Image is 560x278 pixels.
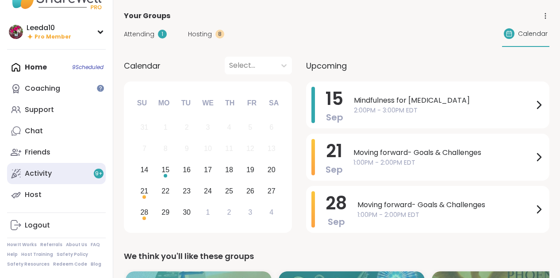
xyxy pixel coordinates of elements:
[27,23,71,33] div: Leeda10
[35,33,71,41] span: Pro Member
[204,143,212,154] div: 10
[220,161,239,180] div: Choose Thursday, September 18th, 2025
[124,30,154,39] span: Attending
[9,25,23,39] img: Leeda10
[177,161,196,180] div: Choose Tuesday, September 16th, 2025
[7,163,106,184] a: Activity9+
[241,203,260,222] div: Choose Friday, October 3rd, 2025
[262,161,281,180] div: Choose Saturday, September 20th, 2025
[353,147,533,158] span: Moving forward- Goals & Challenges
[164,121,168,133] div: 1
[264,93,284,113] div: Sa
[156,161,175,180] div: Choose Monday, September 15th, 2025
[268,143,276,154] div: 13
[161,164,169,176] div: 15
[154,93,173,113] div: Mo
[183,185,191,197] div: 23
[7,251,18,258] a: Help
[241,161,260,180] div: Choose Friday, September 19th, 2025
[248,206,252,218] div: 3
[25,147,50,157] div: Friends
[227,121,231,133] div: 4
[188,30,212,39] span: Hosting
[66,242,87,248] a: About Us
[357,200,533,210] span: Moving forward- Goals & Challenges
[220,181,239,201] div: Choose Thursday, September 25th, 2025
[161,206,169,218] div: 29
[269,121,273,133] div: 6
[357,210,533,220] span: 1:00PM - 2:00PM EDT
[7,184,106,205] a: Host
[328,216,345,228] span: Sep
[206,121,210,133] div: 3
[140,206,148,218] div: 28
[25,105,54,115] div: Support
[91,261,101,267] a: Blog
[132,93,152,113] div: Su
[198,93,218,113] div: We
[124,60,161,72] span: Calendar
[269,206,273,218] div: 4
[7,99,106,120] a: Support
[199,118,218,137] div: Not available Wednesday, September 3rd, 2025
[7,242,37,248] a: How It Works
[246,164,254,176] div: 19
[248,121,252,133] div: 5
[164,143,168,154] div: 8
[246,185,254,197] div: 26
[156,139,175,158] div: Not available Monday, September 8th, 2025
[177,203,196,222] div: Choose Tuesday, September 30th, 2025
[183,164,191,176] div: 16
[262,181,281,201] div: Choose Saturday, September 27th, 2025
[306,60,347,72] span: Upcoming
[140,121,148,133] div: 31
[268,185,276,197] div: 27
[220,139,239,158] div: Not available Thursday, September 11th, 2025
[25,169,52,178] div: Activity
[95,170,103,178] span: 9 +
[124,250,549,263] div: We think you'll like these groups
[199,139,218,158] div: Not available Wednesday, September 10th, 2025
[134,117,282,223] div: month 2025-09
[225,185,233,197] div: 25
[241,118,260,137] div: Not available Friday, September 5th, 2025
[225,164,233,176] div: 18
[268,164,276,176] div: 20
[241,139,260,158] div: Not available Friday, September 12th, 2025
[156,203,175,222] div: Choose Monday, September 29th, 2025
[326,139,342,163] span: 21
[199,181,218,201] div: Choose Wednesday, September 24th, 2025
[262,139,281,158] div: Not available Saturday, September 13th, 2025
[177,139,196,158] div: Not available Tuesday, September 9th, 2025
[353,158,533,167] span: 1:00PM - 2:00PM EDT
[135,139,154,158] div: Not available Sunday, September 7th, 2025
[7,142,106,163] a: Friends
[140,185,148,197] div: 21
[161,185,169,197] div: 22
[135,161,154,180] div: Choose Sunday, September 14th, 2025
[326,86,343,111] span: 15
[185,143,189,154] div: 9
[7,215,106,236] a: Logout
[326,163,343,176] span: Sep
[135,118,154,137] div: Not available Sunday, August 31st, 2025
[225,143,233,154] div: 11
[204,164,212,176] div: 17
[158,30,167,39] div: 1
[135,203,154,222] div: Choose Sunday, September 28th, 2025
[220,203,239,222] div: Choose Thursday, October 2nd, 2025
[220,93,240,113] div: Th
[140,164,148,176] div: 14
[7,261,50,267] a: Safety Resources
[25,126,43,136] div: Chat
[354,95,533,106] span: Mindfulness for [MEDICAL_DATA]
[135,181,154,201] div: Choose Sunday, September 21st, 2025
[199,161,218,180] div: Choose Wednesday, September 17th, 2025
[53,261,87,267] a: Redeem Code
[176,93,196,113] div: Tu
[220,118,239,137] div: Not available Thursday, September 4th, 2025
[177,181,196,201] div: Choose Tuesday, September 23rd, 2025
[40,242,62,248] a: Referrals
[241,181,260,201] div: Choose Friday, September 26th, 2025
[227,206,231,218] div: 2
